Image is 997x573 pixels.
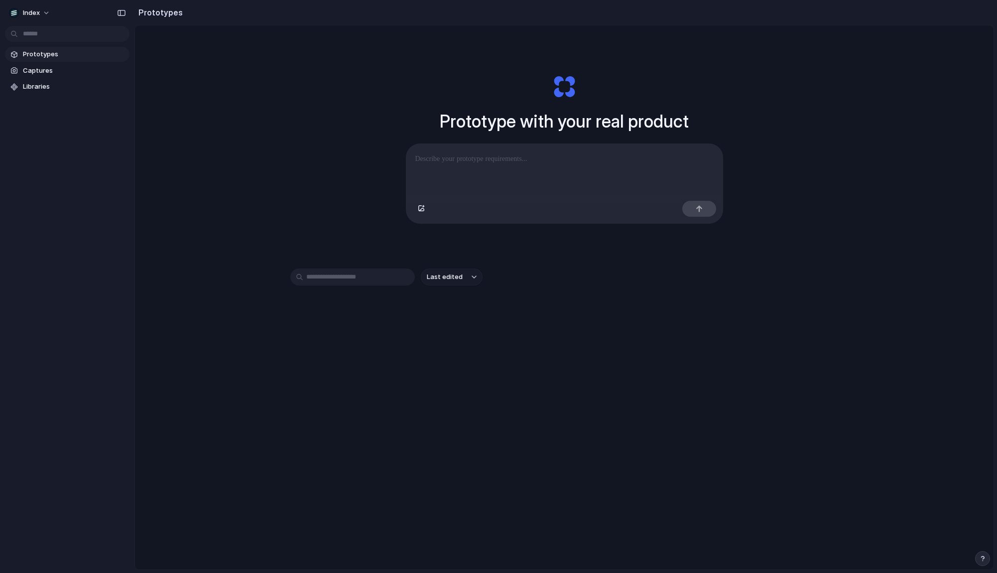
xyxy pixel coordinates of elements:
[440,108,689,135] h1: Prototype with your real product
[134,6,183,18] h2: Prototypes
[427,272,463,282] span: Last edited
[5,79,129,94] a: Libraries
[5,63,129,78] a: Captures
[5,47,129,62] a: Prototypes
[5,5,55,21] button: Index
[23,49,125,59] span: Prototypes
[23,66,125,76] span: Captures
[23,8,40,18] span: Index
[421,269,483,286] button: Last edited
[23,82,125,92] span: Libraries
